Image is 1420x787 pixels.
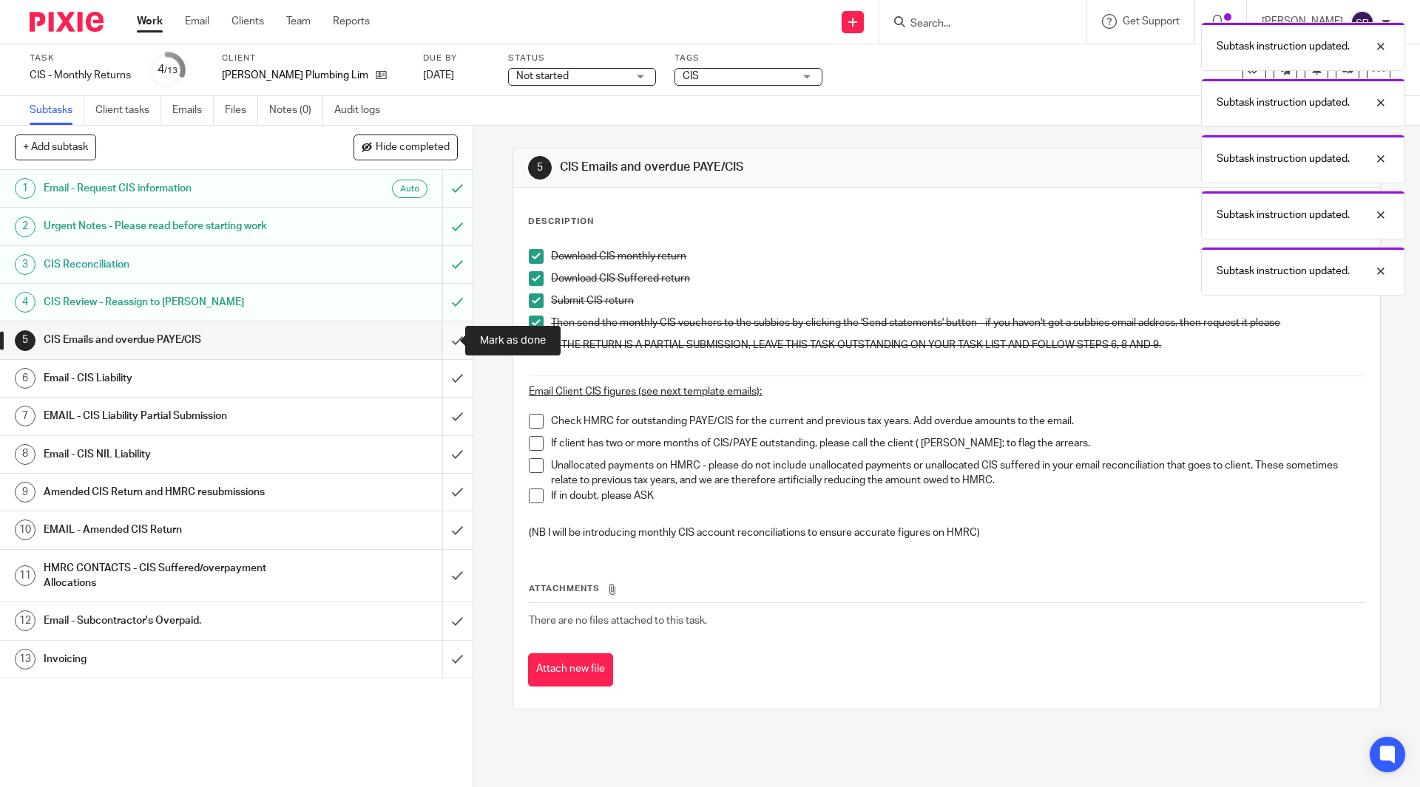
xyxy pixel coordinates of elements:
[551,436,1364,451] p: If client has two or more months of CIS/PAYE outstanding, please call the client ( [PERSON_NAME];...
[44,177,300,200] h1: Email - Request CIS information
[30,68,131,83] div: CIS - Monthly Returns
[1350,10,1374,34] img: svg%3E
[30,52,131,64] label: Task
[15,482,35,502] div: 9
[560,160,978,175] h1: CIS Emails and overdue PAYE/CIS
[1217,39,1350,54] p: Subtask instruction updated.
[185,14,209,29] a: Email
[30,12,104,32] img: Pixie
[529,585,600,593] span: Attachments
[15,610,35,631] div: 12
[44,481,300,503] h1: Amended CIS Return and HMRC resubmissions
[15,368,35,389] div: 6
[44,557,300,595] h1: HMRC CONTACTS - CIS Suffered/overpayment Allocations
[15,444,35,465] div: 8
[44,648,300,670] h1: Invoicing
[1217,95,1350,110] p: Subtask instruction updated.
[269,96,323,125] a: Notes (0)
[551,249,1364,264] p: Download CIS monthly return
[172,96,214,125] a: Emails
[231,14,264,29] a: Clients
[528,156,552,180] div: 5
[1217,151,1350,166] p: Subtask instruction updated.
[528,216,594,228] p: Description
[551,488,1364,503] p: If in doubt, please ASK
[551,338,1364,352] p: IF THE RETURN IS A PARTIAL SUBMISSION, LEAVE THIS TASK OUTSTANDING ON YOUR TASK LIST AND FOLLOW S...
[529,386,762,397] u: Email Client CIS figures (see next template emails):
[516,71,569,81] span: Not started
[1217,208,1350,222] p: Subtask instruction updated.
[44,519,300,541] h1: EMAIL - Amended CIS Return
[15,330,35,351] div: 5
[44,253,300,276] h1: CIS Reconciliation
[683,71,699,81] span: CIS
[551,293,1364,308] p: Submit CIS return
[286,14,311,29] a: Team
[15,178,35,199] div: 1
[225,96,258,125] a: Files
[158,61,177,78] div: 4
[528,653,613,687] button: Attach new file
[44,405,300,427] h1: EMAIL - CIS Liability Partial Submission
[15,217,35,237] div: 2
[376,142,450,154] span: Hide completed
[44,443,300,466] h1: Email - CIS NIL Liability
[392,180,427,198] div: Auto
[15,649,35,670] div: 13
[15,406,35,426] div: 7
[15,254,35,275] div: 3
[137,14,163,29] a: Work
[44,610,300,632] h1: Email - Subcontractor's Overpaid.
[551,316,1364,330] p: Then send the monthly CIS vouchers to the subbies by clicking the 'Send statements' button - if y...
[15,292,35,313] div: 4
[508,52,656,64] label: Status
[423,70,454,81] span: [DATE]
[674,52,822,64] label: Tags
[423,52,490,64] label: Due by
[15,519,35,540] div: 10
[15,565,35,586] div: 11
[529,616,707,626] span: There are no files attached to this task.
[44,291,300,313] h1: CIS Review - Reassign to [PERSON_NAME]
[551,271,1364,286] p: Download CIS Suffered return
[44,215,300,237] h1: Urgent Notes - Please read before starting work
[44,367,300,389] h1: Email - CIS Liability
[333,14,370,29] a: Reports
[551,414,1364,429] p: Check HMRC for outstanding PAYE/CIS for the current and previous tax years. Add overdue amounts t...
[551,458,1364,488] p: Unallocated payments on HMRC - please do not include unallocated payments or unallocated CIS suff...
[44,329,300,351] h1: CIS Emails and overdue PAYE/CIS
[222,68,368,83] p: [PERSON_NAME] Plumbing Limited
[529,525,1364,540] p: (NB I will be introducing monthly CIS account reconciliations to ensure accurate figures on HMRC)
[30,96,84,125] a: Subtasks
[354,134,458,160] button: Hide completed
[334,96,391,125] a: Audit logs
[222,52,405,64] label: Client
[164,67,177,75] small: /13
[1217,264,1350,279] p: Subtask instruction updated.
[95,96,161,125] a: Client tasks
[15,134,96,160] button: + Add subtask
